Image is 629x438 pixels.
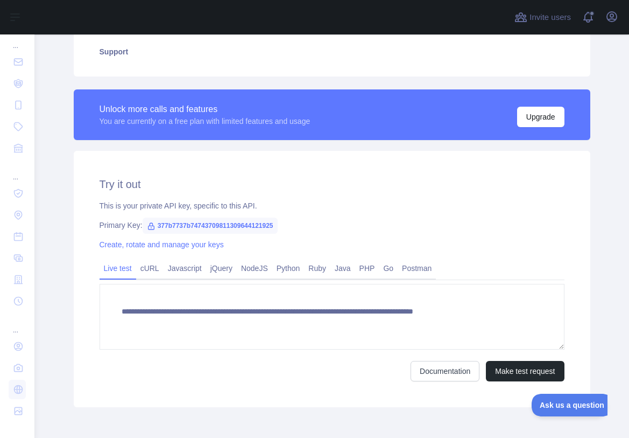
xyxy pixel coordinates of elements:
a: Python [272,260,305,277]
a: PHP [355,260,379,277]
a: Documentation [411,361,479,381]
div: ... [9,313,26,335]
a: Java [330,260,355,277]
a: Create, rotate and manage your keys [100,240,224,249]
button: Upgrade [517,107,564,127]
a: cURL [136,260,164,277]
a: NodeJS [237,260,272,277]
div: ... [9,29,26,50]
div: Unlock more calls and features [100,103,310,116]
a: Postman [398,260,436,277]
a: Go [379,260,398,277]
button: Make test request [486,361,564,381]
div: You are currently on a free plan with limited features and usage [100,116,310,127]
a: Support [87,40,577,64]
span: 377b7737b74743709811309644121925 [143,218,278,234]
div: ... [9,160,26,182]
a: Live test [100,260,136,277]
h2: Try it out [100,177,564,192]
div: This is your private API key, specific to this API. [100,200,564,211]
div: Primary Key: [100,220,564,231]
a: Ruby [304,260,330,277]
a: Javascript [164,260,206,277]
button: Invite users [512,9,573,26]
a: jQuery [206,260,237,277]
span: Invite users [529,11,571,24]
iframe: Toggle Customer Support [532,394,607,416]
